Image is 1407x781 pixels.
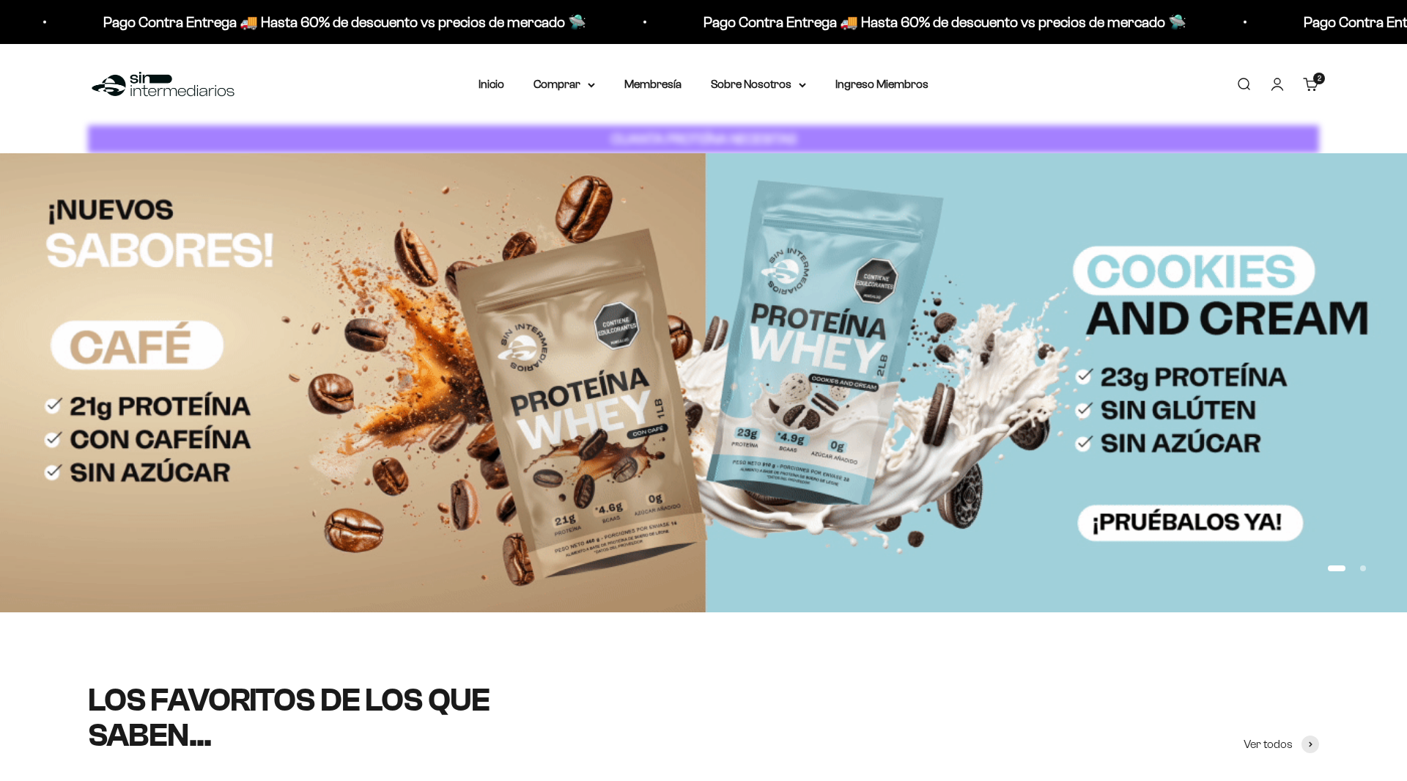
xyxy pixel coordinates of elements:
a: Inicio [479,78,504,90]
span: Ver todos [1244,735,1293,754]
split-lines: LOS FAVORITOS DE LOS QUE SABEN... [88,682,490,753]
a: Ingreso Miembros [835,78,928,90]
summary: Sobre Nosotros [711,75,806,94]
p: Pago Contra Entrega 🚚 Hasta 60% de descuento vs precios de mercado 🛸 [861,10,1344,34]
summary: Comprar [533,75,595,94]
a: Ver todos [1244,735,1319,754]
p: Pago Contra Entrega 🚚 Hasta 60% de descuento vs precios de mercado 🛸 [261,10,744,34]
strong: CUANTA PROTEÍNA NECESITAS [611,131,797,147]
span: 2 [1318,75,1321,82]
a: Membresía [624,78,682,90]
